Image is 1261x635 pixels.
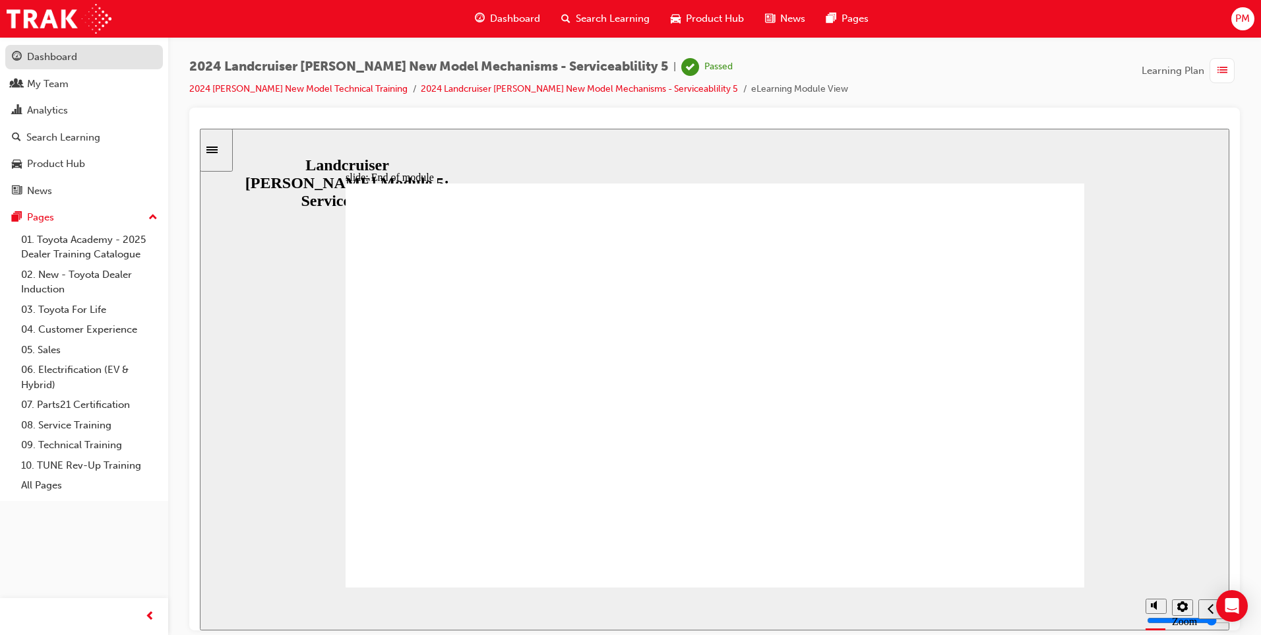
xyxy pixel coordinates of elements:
span: chart-icon [12,105,22,117]
div: Product Hub [27,156,85,172]
a: 04. Customer Experience [16,319,163,340]
span: Pages [842,11,869,26]
a: 2024 [PERSON_NAME] New Model Technical Training [189,83,408,94]
span: list-icon [1217,63,1227,79]
a: search-iconSearch Learning [551,5,660,32]
button: PM [1231,7,1254,30]
button: Learning Plan [1142,58,1240,83]
span: pages-icon [826,11,836,27]
li: eLearning Module View [751,82,848,97]
label: Zoom to fit [972,487,997,522]
div: News [27,184,52,199]
span: prev-icon [145,609,155,625]
a: pages-iconPages [816,5,879,32]
span: Dashboard [490,11,540,26]
span: Learning Plan [1142,63,1204,79]
span: news-icon [12,185,22,197]
a: car-iconProduct Hub [660,5,754,32]
input: volume [947,486,1032,497]
a: Analytics [5,98,163,123]
span: up-icon [148,209,158,226]
span: PM [1235,11,1250,26]
img: Trak [7,4,111,34]
a: Search Learning [5,125,163,150]
a: 08. Service Training [16,415,163,436]
a: 03. Toyota For Life [16,300,163,320]
button: Pages [5,205,163,230]
a: news-iconNews [754,5,816,32]
span: news-icon [765,11,775,27]
a: 09. Technical Training [16,435,163,455]
span: Product Hub [686,11,744,26]
a: My Team [5,72,163,96]
span: learningRecordVerb_PASS-icon [681,58,699,76]
span: Search Learning [576,11,650,26]
span: pages-icon [12,212,22,224]
a: Product Hub [5,152,163,176]
a: 10. TUNE Rev-Up Training [16,455,163,476]
span: search-icon [12,132,21,144]
div: misc controls [939,459,992,502]
span: car-icon [12,158,22,170]
span: | [673,59,676,75]
div: Open Intercom Messenger [1216,590,1248,622]
a: 02. New - Toyota Dealer Induction [16,265,163,300]
button: Settings [972,471,993,487]
button: Previous (Ctrl+Alt+Comma) [999,471,1024,490]
div: Dashboard [27,50,77,65]
button: DashboardMy TeamAnalyticsSearch LearningProduct HubNews [5,42,163,205]
div: Analytics [27,103,68,118]
span: guage-icon [475,11,485,27]
div: Pages [27,210,54,225]
a: News [5,179,163,203]
a: 05. Sales [16,340,163,360]
a: 06. Electrification (EV & Hybrid) [16,360,163,395]
span: 2024 Landcruiser [PERSON_NAME] New Model Mechanisms - Serviceablility 5 [189,59,668,75]
button: Mute (Ctrl+Alt+M) [946,470,967,485]
span: guage-icon [12,51,22,63]
a: Dashboard [5,45,163,69]
div: Search Learning [26,130,100,145]
span: search-icon [561,11,570,27]
a: 2024 Landcruiser [PERSON_NAME] New Model Mechanisms - Serviceablility 5 [421,83,738,94]
nav: slide navigation [999,459,1024,502]
span: News [780,11,805,26]
a: 01. Toyota Academy - 2025 Dealer Training Catalogue [16,230,163,265]
span: car-icon [671,11,681,27]
a: guage-iconDashboard [464,5,551,32]
div: My Team [27,77,69,92]
span: people-icon [12,79,22,90]
a: 07. Parts21 Certification [16,395,163,415]
div: Passed [704,61,733,73]
a: All Pages [16,475,163,496]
